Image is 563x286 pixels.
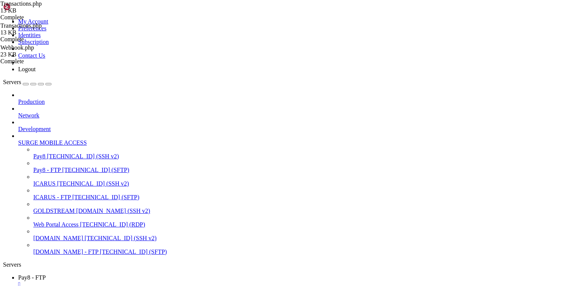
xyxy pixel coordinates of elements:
[0,51,76,58] div: 23 KB
[0,22,76,36] span: Transactions.php
[0,22,42,29] span: Transactions.php
[0,29,76,36] div: 13 KB
[0,44,76,58] span: Webhook.php
[0,36,76,43] div: Complete
[0,7,76,14] div: 13 KB
[0,14,76,21] div: Complete
[0,0,42,7] span: Transactions.php
[0,44,34,51] span: Webhook.php
[0,0,76,14] span: Transactions.php
[0,58,76,65] div: Complete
